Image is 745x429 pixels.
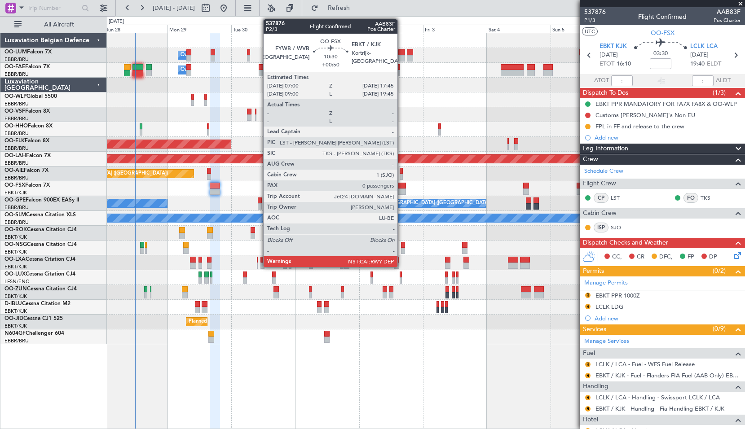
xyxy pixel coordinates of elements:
[4,293,27,300] a: EBKT/KJK
[584,337,629,346] a: Manage Services
[612,253,622,262] span: CC,
[4,227,27,232] span: OO-ROK
[659,253,673,262] span: DFC,
[4,242,27,247] span: OO-NSG
[595,111,695,119] div: Customs [PERSON_NAME]'s Non EU
[231,25,295,33] div: Tue 30
[361,197,512,210] div: No Crew [GEOGRAPHIC_DATA] ([GEOGRAPHIC_DATA] National)
[4,138,25,144] span: OO-ELK
[584,17,606,24] span: P1/3
[714,7,741,17] span: AAB83F
[595,315,741,322] div: Add new
[595,360,695,368] a: LCLK / LCA - Fuel - WFS Fuel Release
[595,123,684,130] div: FPL in FF and release to the crew
[701,194,721,202] a: TKS
[583,348,595,359] span: Fuel
[585,373,591,378] button: R
[168,25,231,33] div: Mon 29
[4,286,77,292] a: OO-ZUNCessna Citation CJ4
[4,337,29,344] a: EBBR/BRU
[4,257,26,262] span: OO-LXA
[585,395,591,400] button: R
[4,271,26,277] span: OO-LUX
[690,60,705,69] span: 19:40
[10,18,97,32] button: All Aircraft
[4,301,71,306] a: D-IBLUCessna Citation M2
[109,18,124,26] div: [DATE]
[189,315,293,328] div: Planned Maint Kortrijk-[GEOGRAPHIC_DATA]
[688,253,694,262] span: FP
[716,76,731,85] span: ALDT
[594,76,609,85] span: ATOT
[4,101,29,107] a: EBBR/BRU
[4,94,57,99] a: OO-WLPGlobal 5500
[4,175,29,181] a: EBBR/BRU
[4,271,75,277] a: OO-LUXCessna Citation CJ4
[296,18,312,26] div: [DATE]
[181,63,242,77] div: Owner Melsbroek Air Base
[583,266,604,276] span: Permits
[551,25,614,33] div: Sun 5
[583,324,606,335] span: Services
[583,381,608,392] span: Handling
[4,197,26,203] span: OO-GPE
[600,42,627,51] span: EBKT KJK
[320,5,358,11] span: Refresh
[638,12,687,22] div: Flight Confirmed
[595,292,640,299] div: EBKT PPR 1000Z
[423,25,487,33] div: Fri 3
[611,194,631,202] a: LST
[4,331,26,336] span: N604GF
[617,60,631,69] span: 16:10
[4,278,29,285] a: LFSN/ENC
[714,17,741,24] span: Pos Charter
[487,25,551,33] div: Sat 4
[4,64,50,70] a: OO-FAEFalcon 7X
[4,189,27,196] a: EBKT/KJK
[4,212,76,218] a: OO-SLMCessna Citation XLS
[307,1,361,15] button: Refresh
[4,71,29,78] a: EBBR/BRU
[690,51,709,60] span: [DATE]
[27,1,79,15] input: Trip Number
[4,168,24,173] span: OO-AIE
[651,28,674,38] span: OO-FSX
[595,405,724,412] a: EBKT / KJK - Handling - Fia Handling EBKT / KJK
[4,130,29,137] a: EBBR/BRU
[4,49,52,55] a: OO-LUMFalcon 7X
[600,51,618,60] span: [DATE]
[595,100,737,108] div: EBKT PPR MANDATORY FOR FA7X FA8X & OO-WLP
[4,249,27,255] a: EBKT/KJK
[595,134,741,141] div: Add new
[653,49,668,58] span: 03:30
[4,115,29,122] a: EBBR/BRU
[709,253,717,262] span: DP
[4,219,29,226] a: EBBR/BRU
[595,303,623,311] div: LCLK LDG
[583,415,598,425] span: Hotel
[153,4,195,12] span: [DATE] - [DATE]
[611,75,633,86] input: --:--
[583,154,598,165] span: Crew
[4,263,27,270] a: EBKT/KJK
[4,145,29,152] a: EBBR/BRU
[4,153,26,158] span: OO-LAH
[181,48,242,62] div: Owner Melsbroek Air Base
[4,183,50,188] a: OO-FSXFalcon 7X
[595,394,720,401] a: LCLK / LCA - Handling - Swissport LCLK / LCA
[713,324,726,333] span: (0/9)
[4,316,63,321] a: OO-JIDCessna CJ1 525
[690,42,718,51] span: LCLK LCA
[584,167,623,176] a: Schedule Crew
[594,223,608,232] div: ISP
[683,193,698,203] div: FO
[4,183,25,188] span: OO-FSX
[4,123,53,129] a: OO-HHOFalcon 8X
[4,109,50,114] a: OO-VSFFalcon 8X
[585,304,591,309] button: R
[600,60,614,69] span: ETOT
[4,153,51,158] a: OO-LAHFalcon 7X
[585,362,591,367] button: R
[4,286,27,292] span: OO-ZUN
[295,25,359,33] div: Wed 1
